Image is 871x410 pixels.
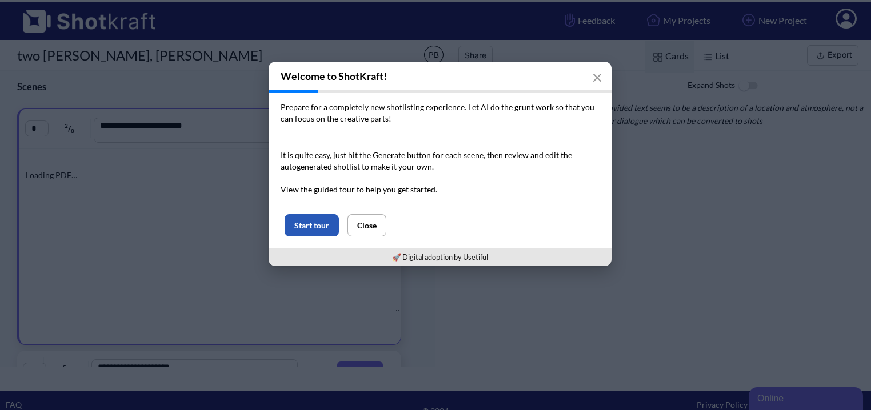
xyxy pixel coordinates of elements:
[9,7,106,21] div: Online
[285,214,339,236] button: Start tour
[269,62,612,90] h3: Welcome to ShotKraft!
[281,102,466,112] span: Prepare for a completely new shotlisting experience.
[281,150,600,195] p: It is quite easy, just hit the Generate button for each scene, then review and edit the autogener...
[392,252,488,262] a: 🚀 Digital adoption by Usetiful
[347,214,386,236] button: Close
